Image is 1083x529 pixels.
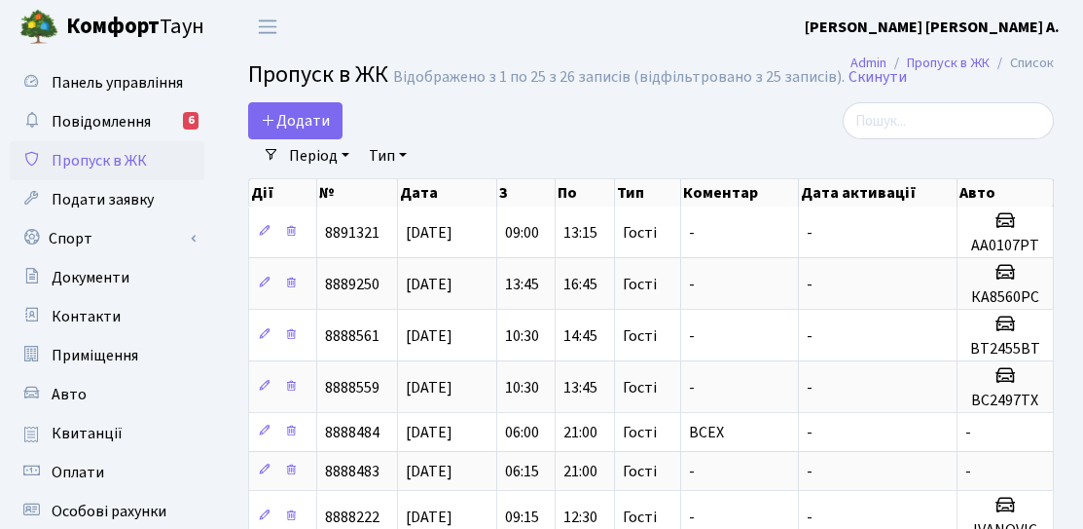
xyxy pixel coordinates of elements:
span: [DATE] [406,377,452,398]
span: [DATE] [406,507,452,528]
span: - [807,422,812,443]
span: 13:45 [505,274,539,295]
span: - [689,461,695,482]
span: 8888561 [325,325,379,347]
span: 06:00 [505,422,539,443]
span: 09:00 [505,222,539,244]
span: Гості [623,225,657,241]
span: Гості [623,277,657,292]
span: 14:45 [563,325,597,347]
span: [DATE] [406,274,452,295]
span: Контакти [52,306,121,327]
a: Документи [10,258,204,297]
span: Гості [623,425,657,440]
span: - [689,325,695,347]
span: 16:45 [563,274,597,295]
div: Відображено з 1 по 25 з 26 записів (відфільтровано з 25 записів). [393,68,845,87]
a: Контакти [10,297,204,336]
span: Особові рахунки [52,501,166,522]
span: Панель управління [52,72,183,94]
span: [DATE] [406,222,452,244]
a: [PERSON_NAME] [PERSON_NAME] А. [805,16,1060,39]
span: 12:30 [563,507,597,528]
a: Панель управління [10,63,204,102]
span: - [807,461,812,482]
span: Приміщення [52,345,138,366]
span: - [689,274,695,295]
span: [DATE] [406,325,452,347]
span: Гості [623,328,657,344]
span: Гості [623,464,657,479]
span: Гості [623,510,657,525]
a: Пропуск в ЖК [907,53,990,73]
span: 21:00 [563,422,597,443]
b: [PERSON_NAME] [PERSON_NAME] А. [805,17,1060,38]
a: Пропуск в ЖК [10,141,204,180]
span: Документи [52,267,129,288]
th: Дата активації [799,179,957,207]
th: № [317,179,398,207]
h5: АА0107РТ [965,237,1045,255]
span: - [807,325,812,347]
th: Авто [957,179,1054,207]
span: [DATE] [406,422,452,443]
span: Авто [52,384,87,405]
img: logo.png [19,8,58,47]
th: Коментар [681,179,799,207]
a: Період [281,139,357,172]
button: Переключити навігацію [243,11,292,43]
span: 13:15 [563,222,597,244]
li: Список [990,53,1054,74]
span: Подати заявку [52,189,154,210]
a: Скинути [848,68,907,87]
a: Подати заявку [10,180,204,219]
h5: ВТ2455ВТ [965,340,1045,359]
h5: КА8560РС [965,288,1045,307]
span: Оплати [52,462,104,483]
span: 13:45 [563,377,597,398]
span: 8888483 [325,461,379,482]
span: 8889250 [325,274,379,295]
a: Квитанції [10,414,204,453]
span: - [689,507,695,528]
b: Комфорт [66,11,160,42]
span: ВСЕХ [689,422,724,443]
span: - [965,422,971,443]
a: Повідомлення6 [10,102,204,141]
span: 8888559 [325,377,379,398]
span: - [965,461,971,482]
h5: ВС2497ТХ [965,392,1045,410]
a: Авто [10,375,204,414]
span: - [807,507,812,528]
nav: breadcrumb [821,43,1083,84]
span: Пропуск в ЖК [52,150,147,171]
span: - [807,274,812,295]
span: Повідомлення [52,111,151,132]
a: Оплати [10,453,204,492]
span: 09:15 [505,507,539,528]
th: По [556,179,614,207]
span: 10:30 [505,325,539,347]
input: Пошук... [843,102,1054,139]
th: Тип [615,179,682,207]
span: Гості [623,380,657,396]
span: Пропуск в ЖК [248,57,388,92]
span: 21:00 [563,461,597,482]
span: Таун [66,11,204,44]
span: 06:15 [505,461,539,482]
a: Спорт [10,219,204,258]
th: З [497,179,556,207]
a: Тип [361,139,415,172]
span: 8888484 [325,422,379,443]
th: Дата [398,179,497,207]
span: Додати [261,110,330,132]
span: 8891321 [325,222,379,244]
span: Квитанції [52,423,123,444]
a: Admin [850,53,886,73]
span: - [807,377,812,398]
span: - [689,377,695,398]
a: Додати [248,102,343,139]
span: - [807,222,812,244]
span: - [689,222,695,244]
div: 6 [183,112,199,130]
